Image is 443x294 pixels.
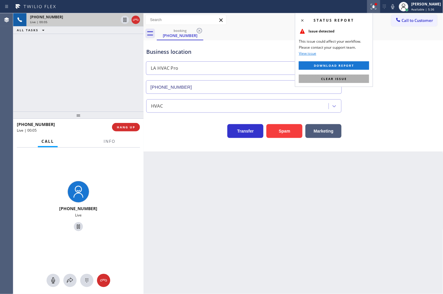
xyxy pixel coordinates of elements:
[157,28,203,33] div: booking
[80,274,93,287] button: Open dialpad
[74,222,83,231] button: Hold Customer
[75,213,82,218] span: Live
[104,139,115,144] span: Info
[121,16,129,24] button: Hold Customer
[411,7,435,11] span: Available | 5:36
[63,274,77,287] button: Open directory
[146,48,341,56] div: Business location
[389,2,397,11] button: Mute
[227,124,263,138] button: Transfer
[411,2,441,7] div: [PERSON_NAME]
[59,206,98,211] span: [PHONE_NUMBER]
[97,274,110,287] button: Hang up
[402,18,433,23] span: Call to Customer
[157,33,203,38] div: [PHONE_NUMBER]
[47,274,60,287] button: Mute
[146,15,226,25] input: Search
[157,27,203,40] div: (415) 652-3698
[151,65,178,72] div: LA HVAC Pro
[17,28,38,32] span: ALL TASKS
[41,139,54,144] span: Call
[112,123,140,131] button: HANG UP
[146,80,342,94] input: Phone Number
[30,20,47,24] span: Live | 00:05
[117,125,135,129] span: HANG UP
[266,124,302,138] button: Spam
[30,14,63,20] span: [PHONE_NUMBER]
[13,26,50,34] button: ALL TASKS
[391,15,437,26] button: Call to Customer
[151,103,163,109] div: HVAC
[17,128,37,133] span: Live | 00:05
[17,121,55,127] span: [PHONE_NUMBER]
[38,136,58,147] button: Call
[305,124,341,138] button: Marketing
[132,16,140,24] button: Hang up
[100,136,119,147] button: Info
